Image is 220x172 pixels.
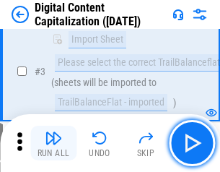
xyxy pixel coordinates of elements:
img: Support [172,9,184,20]
button: Skip [123,126,169,160]
img: Run All [45,129,62,147]
div: Digital Content Capitalization ([DATE]) [35,1,167,28]
div: TrailBalanceFlat - imported [55,94,167,111]
div: Skip [137,149,155,158]
div: Undo [89,149,110,158]
div: Import Sheet [69,31,126,48]
span: # 3 [35,66,45,77]
img: Settings menu [191,6,208,23]
img: Skip [137,129,154,147]
button: Run All [30,126,76,160]
button: Undo [76,126,123,160]
div: Run All [38,149,70,158]
img: Main button [180,132,203,155]
img: Back [12,6,29,23]
img: Undo [91,129,108,147]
